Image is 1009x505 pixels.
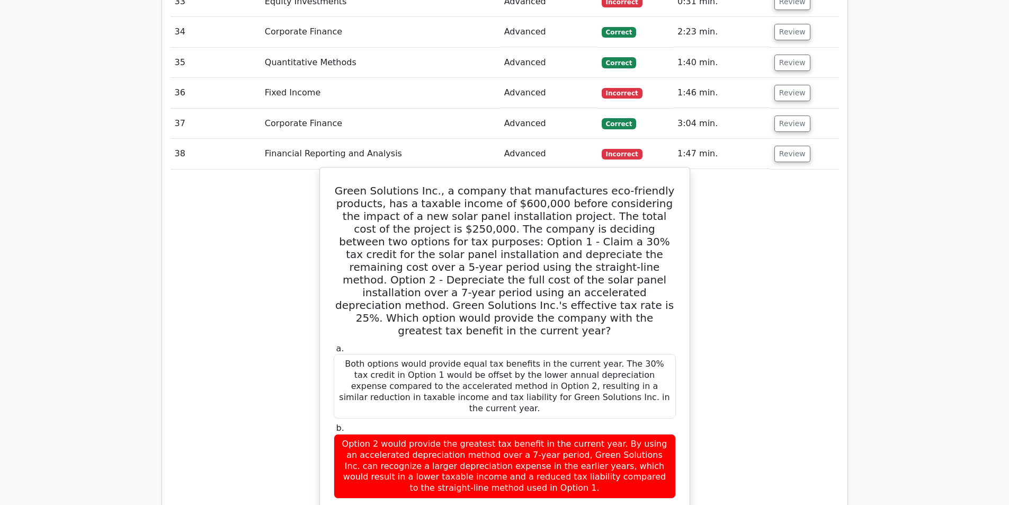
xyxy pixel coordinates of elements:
span: Incorrect [602,149,642,160]
span: a. [336,343,344,353]
td: Corporate Finance [261,109,500,139]
td: Financial Reporting and Analysis [261,139,500,169]
span: Incorrect [602,88,642,99]
td: 35 [171,48,261,78]
span: Correct [602,27,636,38]
button: Review [774,55,810,71]
td: 37 [171,109,261,139]
td: 1:46 min. [673,78,770,108]
div: Both options would provide equal tax benefits in the current year. The 30% tax credit in Option 1... [334,354,676,419]
td: Advanced [500,78,597,108]
td: Advanced [500,109,597,139]
span: b. [336,423,344,433]
span: Correct [602,57,636,68]
td: Advanced [500,139,597,169]
button: Review [774,146,810,162]
button: Review [774,85,810,101]
h5: Green Solutions Inc., a company that manufactures eco-friendly products, has a taxable income of ... [333,184,677,337]
td: Fixed Income [261,78,500,108]
td: Advanced [500,17,597,47]
td: Corporate Finance [261,17,500,47]
td: 2:23 min. [673,17,770,47]
span: Correct [602,118,636,129]
td: Advanced [500,48,597,78]
button: Review [774,24,810,40]
td: 1:47 min. [673,139,770,169]
button: Review [774,116,810,132]
td: 36 [171,78,261,108]
td: 38 [171,139,261,169]
td: 34 [171,17,261,47]
td: 3:04 min. [673,109,770,139]
td: Quantitative Methods [261,48,500,78]
div: Option 2 would provide the greatest tax benefit in the current year. By using an accelerated depr... [334,434,676,499]
td: 1:40 min. [673,48,770,78]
